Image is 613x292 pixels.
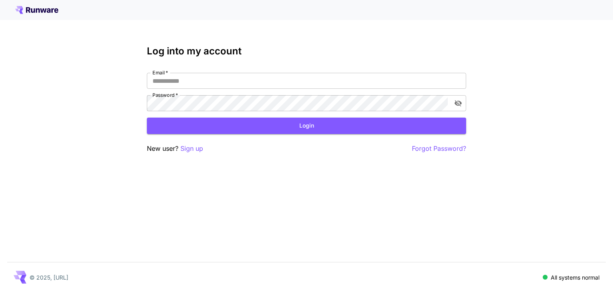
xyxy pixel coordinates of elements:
[412,144,466,154] button: Forgot Password?
[180,144,203,154] button: Sign up
[551,273,599,282] p: All systems normal
[451,96,465,110] button: toggle password visibility
[152,69,168,76] label: Email
[152,92,178,98] label: Password
[30,273,68,282] p: © 2025, [URL]
[147,118,466,134] button: Login
[147,144,203,154] p: New user?
[147,46,466,57] h3: Log into my account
